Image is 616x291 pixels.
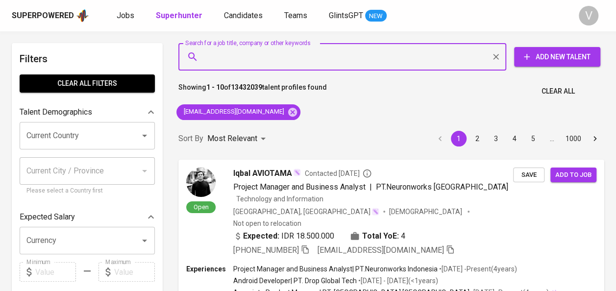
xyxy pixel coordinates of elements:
[12,8,89,23] a: Superpoweredapp logo
[329,11,363,20] span: GlintsGPT
[522,51,592,63] span: Add New Talent
[514,47,600,67] button: Add New Talent
[206,83,224,91] b: 1 - 10
[224,11,263,20] span: Candidates
[507,131,522,146] button: Go to page 4
[389,207,464,217] span: [DEMOGRAPHIC_DATA]
[76,8,89,23] img: app logo
[20,211,75,223] p: Expected Salary
[207,133,257,145] p: Most Relevant
[186,168,216,197] img: 044413ab59a7abf2a03c83b806d215e7.jpg
[233,182,366,192] span: Project Manager and Business Analyst
[555,170,591,181] span: Add to job
[362,169,372,178] svg: By Batam recruiter
[538,82,579,100] button: Clear All
[243,230,279,242] b: Expected:
[376,182,508,192] span: PT.Neuronworks [GEOGRAPHIC_DATA]
[20,102,155,122] div: Talent Demographics
[12,10,74,22] div: Superpowered
[579,6,598,25] div: V
[284,11,307,20] span: Teams
[550,168,596,183] button: Add to job
[357,276,438,286] p: • [DATE] - [DATE] ( <1 years )
[26,186,148,196] p: Please select a Country first
[176,104,300,120] div: [EMAIL_ADDRESS][DOMAIN_NAME]
[231,83,262,91] b: 13432039
[138,129,151,143] button: Open
[20,106,92,118] p: Talent Demographics
[542,85,575,97] span: Clear All
[365,11,387,21] span: NEW
[178,82,327,100] p: Showing of talent profiles found
[362,230,399,242] b: Total YoE:
[329,10,387,22] a: GlintsGPT NEW
[233,276,357,286] p: Android Developer | PT. Drop Global Tech
[431,131,604,146] nav: pagination navigation
[27,77,147,90] span: Clear All filters
[284,10,309,22] a: Teams
[233,218,301,228] p: Not open to relocation
[178,133,203,145] p: Sort By
[305,169,372,178] span: Contacted [DATE]
[370,181,372,193] span: |
[563,131,584,146] button: Go to page 1000
[488,131,504,146] button: Go to page 3
[318,245,444,255] span: [EMAIL_ADDRESS][DOMAIN_NAME]
[293,169,301,176] img: magic_wand.svg
[233,230,334,242] div: IDR 18.500.000
[138,234,151,247] button: Open
[233,168,292,179] span: Iqbal AVIOTAMA
[233,264,438,274] p: Project Manager and Business Analyst | PT.Neuronworks Indonesia
[190,203,213,211] span: Open
[156,10,204,22] a: Superhunter
[224,10,265,22] a: Candidates
[587,131,603,146] button: Go to next page
[20,207,155,227] div: Expected Salary
[401,230,405,242] span: 4
[371,208,379,216] img: magic_wand.svg
[513,168,544,183] button: Save
[518,170,540,181] span: Save
[117,11,134,20] span: Jobs
[35,262,76,282] input: Value
[176,107,290,117] span: [EMAIL_ADDRESS][DOMAIN_NAME]
[207,130,269,148] div: Most Relevant
[438,264,517,274] p: • [DATE] - Present ( 4 years )
[114,262,155,282] input: Value
[20,51,155,67] h6: Filters
[156,11,202,20] b: Superhunter
[233,245,299,255] span: [PHONE_NUMBER]
[233,207,379,217] div: [GEOGRAPHIC_DATA], [GEOGRAPHIC_DATA]
[236,195,323,203] span: Technology and Information
[469,131,485,146] button: Go to page 2
[451,131,467,146] button: page 1
[525,131,541,146] button: Go to page 5
[186,264,233,274] p: Experiences
[20,74,155,93] button: Clear All filters
[117,10,136,22] a: Jobs
[544,134,560,144] div: …
[489,50,503,64] button: Clear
